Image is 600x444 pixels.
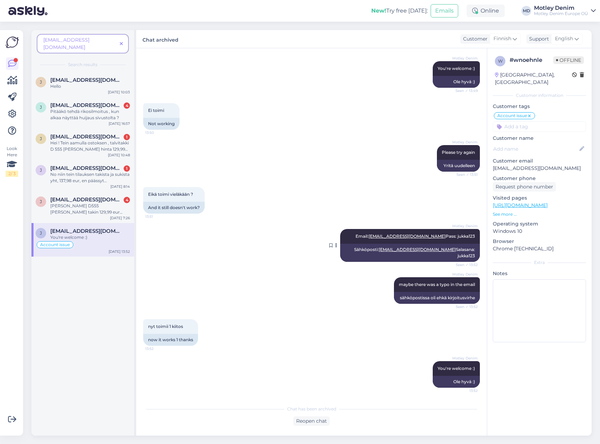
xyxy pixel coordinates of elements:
[40,199,42,204] span: j
[493,92,586,99] div: Customer information
[394,292,480,304] div: sähköpostissa oli ehkä kirjoitusvirhe
[50,171,130,184] div: No niin tein tilauksen takista ja sukista yht, 137,98 eur, en päässyt kirjautumaan [PERSON_NAME] ...
[438,366,475,371] span: You're welcome :)
[287,406,336,412] span: Chat has been archived
[452,262,478,267] span: Seen ✓ 13:52
[493,245,586,252] p: Chrome [TECHNICAL_ID]
[452,356,478,361] span: Motley Denim
[493,103,586,110] p: Customer tags
[433,76,480,88] div: Ole hyvä :)
[534,5,588,11] div: Motley Denim
[293,416,330,426] div: Reopen chat
[40,243,70,247] span: Account issue
[493,35,511,43] span: Finnish
[493,238,586,245] p: Browser
[438,66,475,71] span: You're welcome :)
[493,157,586,165] p: Customer email
[493,270,586,277] p: Notes
[143,118,180,130] div: Not working
[356,234,475,239] span: Email: Pass: jukka123
[50,234,130,241] div: You're welcome :)
[68,62,97,68] span: Search results
[495,71,572,86] div: [GEOGRAPHIC_DATA], [GEOGRAPHIC_DATA]
[40,136,42,141] span: j
[452,272,478,277] span: Motley Denim
[6,145,18,177] div: Look Here
[50,83,130,89] div: Hello
[452,388,478,393] span: 13:52
[124,165,130,172] div: 1
[50,140,130,152] div: Hei ! Tein aamulla ostoksen , talvitakki D 555 [PERSON_NAME] hinta 129,99 eur ja MD sukat 3-pack ...
[452,223,478,229] span: Motley Denim
[493,259,586,266] div: Extra
[534,5,596,16] a: Motley DenimMotley Denim Europe OÜ
[521,6,531,16] div: MD
[50,165,123,171] span: jukikinnunen@hotmail.fi
[50,203,130,215] div: [PERSON_NAME] D555 [PERSON_NAME] takin 129,99 eur jaMD sukat 3-pack 7,99 eur, niin meneekö [PERSO...
[493,175,586,182] p: Customer phone
[379,247,456,252] a: [EMAIL_ADDRESS][DOMAIN_NAME]
[493,135,586,142] p: Customer name
[145,346,171,351] span: 13:52
[452,304,478,309] span: Seen ✓ 13:52
[452,56,478,61] span: Motley Denim
[6,36,19,49] img: Askly Logo
[431,4,458,17] button: Emails
[109,121,130,126] div: [DATE] 16:57
[108,89,130,95] div: [DATE] 10:03
[40,230,42,236] span: j
[493,121,586,132] input: Add a tag
[124,197,130,203] div: 4
[145,214,171,219] span: 13:51
[109,249,130,254] div: [DATE] 13:52
[452,139,478,145] span: Motley Denim
[442,150,475,155] span: Please try again
[143,202,205,214] div: And it still doesn't work?
[493,220,586,228] p: Operating system
[110,184,130,189] div: [DATE] 8:14
[145,130,171,135] span: 13:50
[110,215,130,221] div: [DATE] 7:26
[526,35,549,43] div: Support
[148,324,183,329] span: nyt toimii 1 kiitos
[493,194,586,202] p: Visited pages
[50,102,123,108] span: jukikinnunen@hotmail.fi
[50,77,123,83] span: jukikinnunen@hotmail.fi
[50,196,123,203] span: jukikinnunen@hotmail.fi
[433,376,480,388] div: Ole hyvä :)
[142,34,178,44] label: Chat archived
[553,56,584,64] span: Offline
[493,165,586,172] p: [EMAIL_ADDRESS][DOMAIN_NAME]
[534,11,588,16] div: Motley Denim Europe OÜ
[498,58,503,64] span: w
[493,182,556,192] div: Request phone number
[40,167,42,173] span: j
[493,202,548,208] a: [URL][DOMAIN_NAME]
[399,282,475,287] span: maybe there was a typo in the email
[460,35,488,43] div: Customer
[555,35,573,43] span: English
[108,152,130,158] div: [DATE] 10:48
[124,134,130,140] div: 1
[143,334,198,346] div: now it works 1 thanks
[467,5,505,17] div: Online
[50,108,130,121] div: Pitääkö tehdä rikosilmoitus , kun alkaa näyttää huijaus sivustolta ?
[124,102,130,109] div: 4
[368,234,446,239] a: [EMAIL_ADDRESS][DOMAIN_NAME]
[437,160,480,172] div: Yritä uudelleen
[40,79,42,85] span: j
[497,114,527,118] span: Account issue
[452,172,478,177] span: Seen ✓ 13:51
[50,134,123,140] span: jukikinnunen@hotmail.fi
[493,228,586,235] p: Windows 10
[43,37,89,50] span: [EMAIL_ADDRESS][DOMAIN_NAME]
[371,7,428,15] div: Try free [DATE]:
[510,56,553,64] div: # wnoehnle
[50,228,123,234] span: jukikinnunen@hotmail.fi
[452,88,478,93] span: Seen ✓ 13:49
[148,108,164,113] span: Ei toimi
[148,192,193,197] span: Eikä toimi vieläkään ?
[340,244,480,262] div: Sähköposti: Salasana: jukka123
[40,105,42,110] span: j
[6,171,18,177] div: 2 / 3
